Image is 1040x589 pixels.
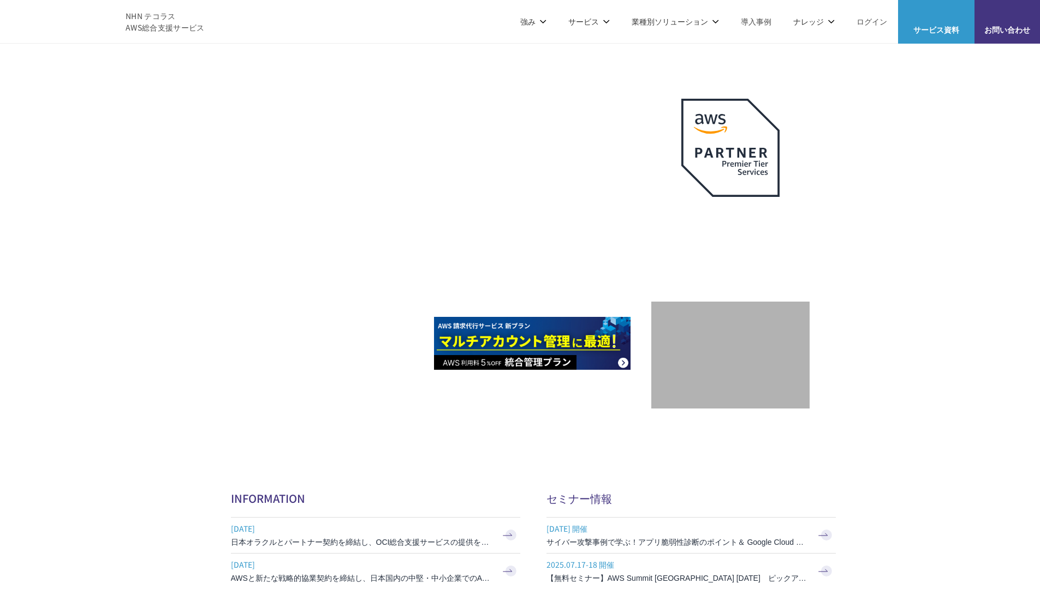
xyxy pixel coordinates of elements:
[681,99,780,197] img: AWSプレミアティアサービスパートナー
[231,556,493,573] span: [DATE]
[546,490,836,506] h2: セミナー情報
[16,8,205,34] a: AWS総合支援サービス C-Chorus NHN テコラスAWS総合支援サービス
[434,317,631,370] img: AWS請求代行サービス 統合管理プラン
[898,24,974,35] span: サービス資料
[673,318,788,398] img: 契約件数
[974,24,1040,35] span: お問い合わせ
[520,16,546,27] p: 強み
[126,10,205,33] span: NHN テコラス AWS総合支援サービス
[231,490,520,506] h2: INFORMATION
[546,537,809,548] h3: サイバー攻撃事例で学ぶ！アプリ脆弱性診断のポイント＆ Google Cloud セキュリティ対策
[632,16,719,27] p: 業種別ソリューション
[741,16,771,27] a: 導入事例
[231,554,520,589] a: [DATE] AWSと新たな戦略的協業契約を締結し、日本国内の中堅・中小企業でのAWS活用を加速
[718,210,742,226] em: AWS
[546,556,809,573] span: 2025.07.17-18 開催
[231,121,651,169] p: AWSの導入からコスト削減、 構成・運用の最適化からデータ活用まで 規模や業種業態を問わない マネージドサービスで
[16,8,109,34] img: AWS総合支援サービス C-Chorus
[546,573,809,584] h3: 【無料セミナー】AWS Summit [GEOGRAPHIC_DATA] [DATE] ピックアップセッション
[793,16,835,27] p: ナレッジ
[231,573,493,584] h3: AWSと新たな戦略的協業契約を締結し、日本国内の中堅・中小企業でのAWS活用を加速
[546,554,836,589] a: 2025.07.17-18 開催 【無料セミナー】AWS Summit [GEOGRAPHIC_DATA] [DATE] ピックアップセッション
[546,520,809,537] span: [DATE] 開催
[568,16,610,27] p: サービス
[668,210,793,252] p: 最上位プレミアティア サービスパートナー
[546,518,836,553] a: [DATE] 開催 サイバー攻撃事例で学ぶ！アプリ脆弱性診断のポイント＆ Google Cloud セキュリティ対策
[231,317,427,370] img: AWSとの戦略的協業契約 締結
[857,16,887,27] a: ログイン
[231,520,493,537] span: [DATE]
[999,8,1016,21] img: お問い合わせ
[231,179,651,284] h1: AWS ジャーニーの 成功を実現
[231,518,520,553] a: [DATE] 日本オラクルとパートナー契約を締結し、OCI総合支援サービスの提供を開始
[231,537,493,548] h3: 日本オラクルとパートナー契約を締結し、OCI総合支援サービスの提供を開始
[928,8,945,21] img: AWS総合支援サービス C-Chorus サービス資料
